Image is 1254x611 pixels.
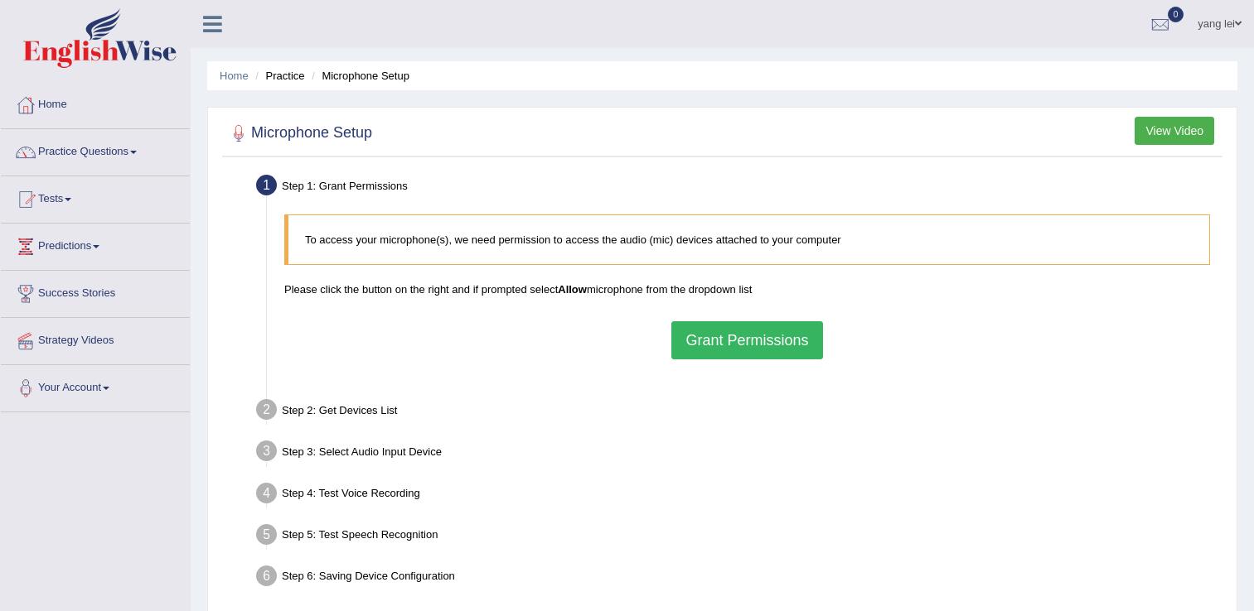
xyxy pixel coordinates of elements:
[1,365,190,407] a: Your Account
[1135,117,1214,145] button: View Video
[1,82,190,123] a: Home
[249,519,1229,556] div: Step 5: Test Speech Recognition
[1,271,190,312] a: Success Stories
[251,68,304,84] li: Practice
[226,121,372,146] h2: Microphone Setup
[249,478,1229,514] div: Step 4: Test Voice Recording
[307,68,409,84] li: Microphone Setup
[1,176,190,218] a: Tests
[1,129,190,171] a: Practice Questions
[249,435,1229,472] div: Step 3: Select Audio Input Device
[1168,7,1184,22] span: 0
[249,394,1229,431] div: Step 2: Get Devices List
[671,321,822,359] button: Grant Permissions
[1,318,190,359] a: Strategy Videos
[558,283,587,296] b: Allow
[284,281,1210,297] p: Please click the button on the right and if prompted select microphone from the dropdown list
[220,70,249,82] a: Home
[249,170,1229,206] div: Step 1: Grant Permissions
[1,224,190,265] a: Predictions
[305,232,1193,248] p: To access your microphone(s), we need permission to access the audio (mic) devices attached to yo...
[249,560,1229,597] div: Step 6: Saving Device Configuration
